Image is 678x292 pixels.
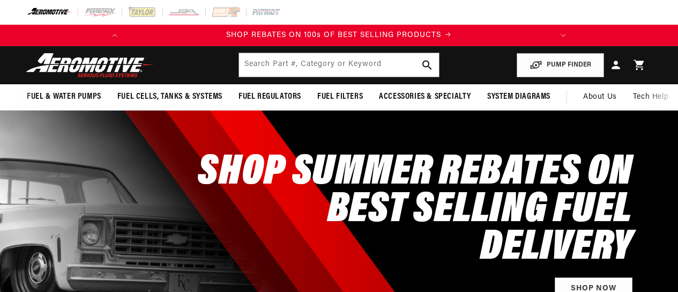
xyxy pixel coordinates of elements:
a: About Us [575,84,625,110]
summary: Fuel Cells, Tanks & Systems [109,84,230,109]
span: About Us [583,93,617,101]
summary: Fuel & Water Pumps [19,84,109,109]
button: search button [415,53,439,77]
summary: Fuel Regulators [230,84,309,109]
span: SHOP REBATES ON 100s OF BEST SELLING PRODUCTS [226,31,441,39]
span: System Diagrams [487,91,550,103]
div: 1 of 2 [125,30,553,41]
button: Translation missing: en.sections.announcements.previous_announcement [104,25,125,46]
img: Aeromotive [23,53,157,78]
button: PUMP FINDER [517,53,604,77]
span: Fuel & Water Pumps [27,91,101,103]
div: Announcement [125,30,553,41]
span: Fuel Regulators [239,91,301,103]
h2: SHOP SUMMER REBATES ON BEST SELLING FUEL DELIVERY [174,154,632,267]
input: Search by Part Number, Category or Keyword [239,53,439,77]
summary: Accessories & Specialty [371,84,479,109]
span: Fuel Filters [317,91,363,103]
a: SHOP REBATES ON 100s OF BEST SELLING PRODUCTS [125,30,553,41]
summary: Tech Help [625,84,676,110]
span: Accessories & Specialty [379,91,471,103]
span: Fuel Cells, Tanks & Systems [117,91,222,103]
summary: Fuel Filters [309,84,371,109]
span: Tech Help [633,91,668,103]
button: Translation missing: en.sections.announcements.next_announcement [553,25,574,46]
summary: System Diagrams [479,84,558,109]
